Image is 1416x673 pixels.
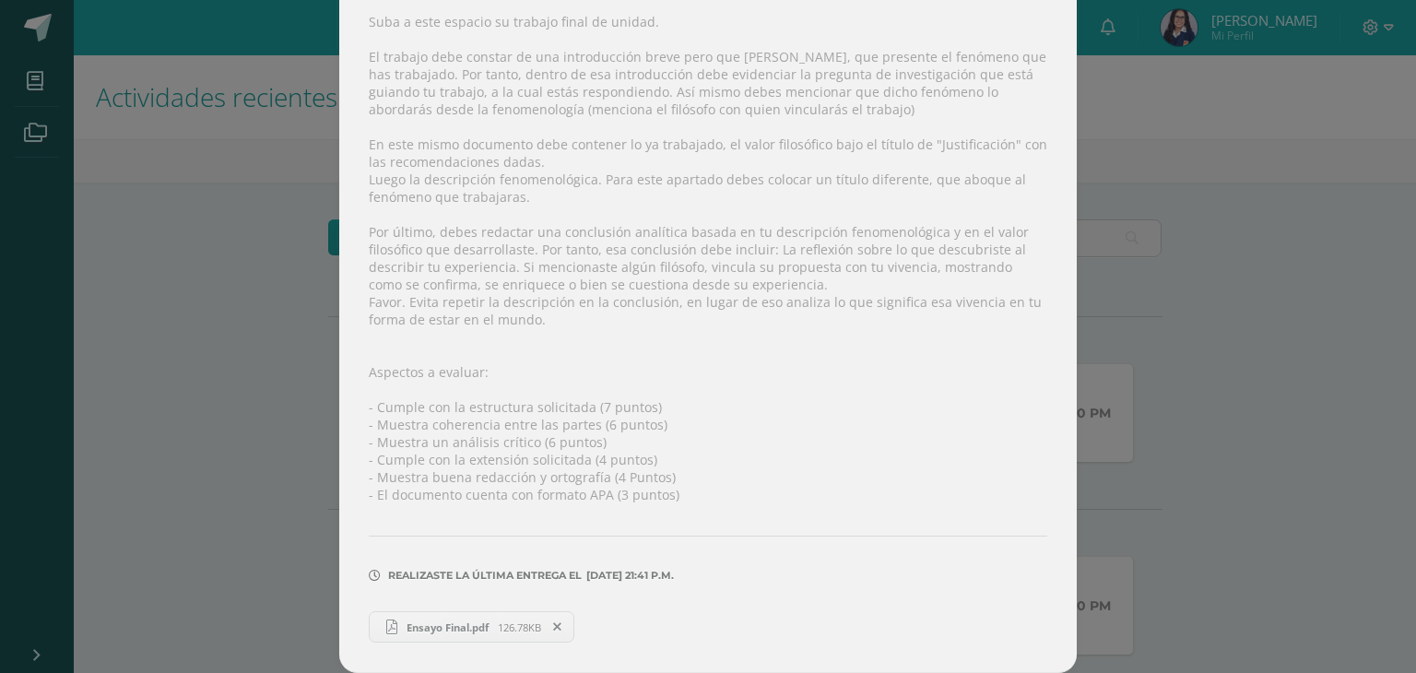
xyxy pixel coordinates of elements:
a: Ensayo Final.pdf 126.78KB [369,611,574,643]
span: 126.78KB [498,620,541,634]
span: Realizaste la última entrega el [388,569,582,582]
span: Ensayo Final.pdf [397,620,498,634]
span: [DATE] 21:41 p.m. [582,575,674,576]
span: Remover entrega [542,617,573,637]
